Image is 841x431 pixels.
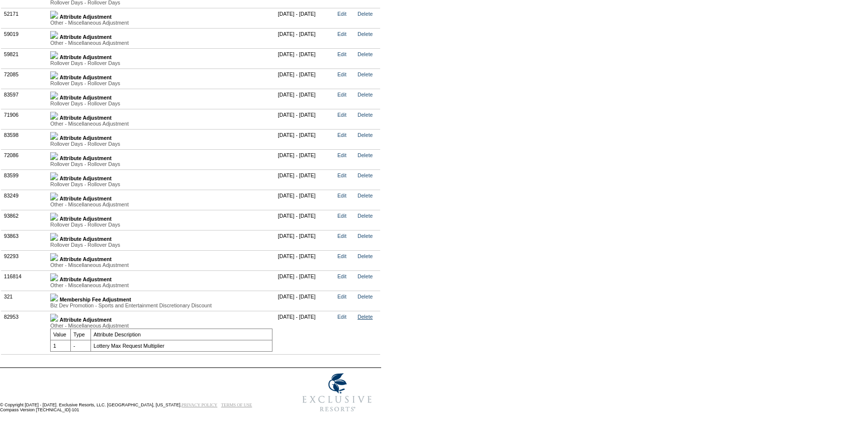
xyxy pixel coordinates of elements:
[71,340,91,351] td: -
[50,213,58,221] img: b_plus.gif
[275,230,335,250] td: [DATE] - [DATE]
[1,8,48,28] td: 52171
[1,190,48,210] td: 83249
[50,314,58,322] img: b_minus.gif
[60,196,112,201] b: Attribute Adjustment
[275,129,335,149] td: [DATE] - [DATE]
[1,149,48,169] td: 72086
[1,68,48,89] td: 72085
[358,11,373,17] a: Delete
[337,193,346,199] a: Edit
[50,51,58,59] img: b_plus.gif
[1,129,48,149] td: 83598
[60,34,112,40] b: Attribute Adjustment
[337,314,346,320] a: Edit
[50,273,58,281] img: b_plus.gif
[358,314,373,320] a: Delete
[50,233,58,241] img: b_plus.gif
[50,92,58,99] img: b_plus.gif
[91,329,272,340] td: Attribute Description
[50,60,272,66] div: Rollover Days - Rollover Days
[337,92,346,98] a: Edit
[50,80,272,86] div: Rollover Days - Rollover Days
[50,121,272,127] div: Other - Miscellaneous Adjustment
[358,253,373,259] a: Delete
[1,89,48,109] td: 83597
[358,51,373,57] a: Delete
[60,297,131,302] b: Membership Fee Adjustment
[358,294,373,299] a: Delete
[337,253,346,259] a: Edit
[221,402,252,407] a: TERMS OF USE
[50,181,272,187] div: Rollover Days - Rollover Days
[358,273,373,279] a: Delete
[60,135,112,141] b: Attribute Adjustment
[358,92,373,98] a: Delete
[50,40,272,46] div: Other - Miscellaneous Adjustment
[50,253,58,261] img: b_plus.gif
[50,31,58,39] img: b_plus.gif
[50,100,272,106] div: Rollover Days - Rollover Days
[337,71,346,77] a: Edit
[60,54,112,60] b: Attribute Adjustment
[50,20,272,26] div: Other - Miscellaneous Adjustment
[275,149,335,169] td: [DATE] - [DATE]
[275,190,335,210] td: [DATE] - [DATE]
[50,112,58,120] img: b_plus.gif
[337,233,346,239] a: Edit
[337,294,346,299] a: Edit
[1,109,48,129] td: 71906
[337,51,346,57] a: Edit
[50,294,58,301] img: b_plus.gif
[337,11,346,17] a: Edit
[358,31,373,37] a: Delete
[275,291,335,311] td: [DATE] - [DATE]
[358,71,373,77] a: Delete
[337,112,346,118] a: Edit
[50,161,272,167] div: Rollover Days - Rollover Days
[337,31,346,37] a: Edit
[60,95,112,100] b: Attribute Adjustment
[91,340,272,351] td: Lottery Max Request Multiplier
[358,213,373,219] a: Delete
[50,282,272,288] div: Other - Miscellaneous Adjustment
[60,74,112,80] b: Attribute Adjustment
[60,175,112,181] b: Attribute Adjustment
[1,28,48,48] td: 59019
[337,172,346,178] a: Edit
[358,132,373,138] a: Delete
[275,109,335,129] td: [DATE] - [DATE]
[50,152,58,160] img: b_plus.gif
[50,172,58,180] img: b_plus.gif
[50,323,272,329] div: Other - Miscellaneous Adjustment
[337,132,346,138] a: Edit
[1,250,48,270] td: 92293
[337,273,346,279] a: Edit
[1,291,48,311] td: 321
[50,201,272,207] div: Other - Miscellaneous Adjustment
[275,169,335,190] td: [DATE] - [DATE]
[60,256,112,262] b: Attribute Adjustment
[275,28,335,48] td: [DATE] - [DATE]
[50,262,272,268] div: Other - Miscellaneous Adjustment
[60,236,112,242] b: Attribute Adjustment
[275,48,335,68] td: [DATE] - [DATE]
[275,89,335,109] td: [DATE] - [DATE]
[358,112,373,118] a: Delete
[60,317,112,323] b: Attribute Adjustment
[50,193,58,200] img: b_plus.gif
[60,276,112,282] b: Attribute Adjustment
[1,48,48,68] td: 59821
[337,213,346,219] a: Edit
[275,68,335,89] td: [DATE] - [DATE]
[50,11,58,19] img: b_plus.gif
[50,242,272,248] div: Rollover Days - Rollover Days
[71,329,91,340] td: Type
[1,169,48,190] td: 83599
[60,14,112,20] b: Attribute Adjustment
[50,222,272,228] div: Rollover Days - Rollover Days
[293,368,381,417] img: Exclusive Resorts
[50,132,58,140] img: b_plus.gif
[275,250,335,270] td: [DATE] - [DATE]
[358,152,373,158] a: Delete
